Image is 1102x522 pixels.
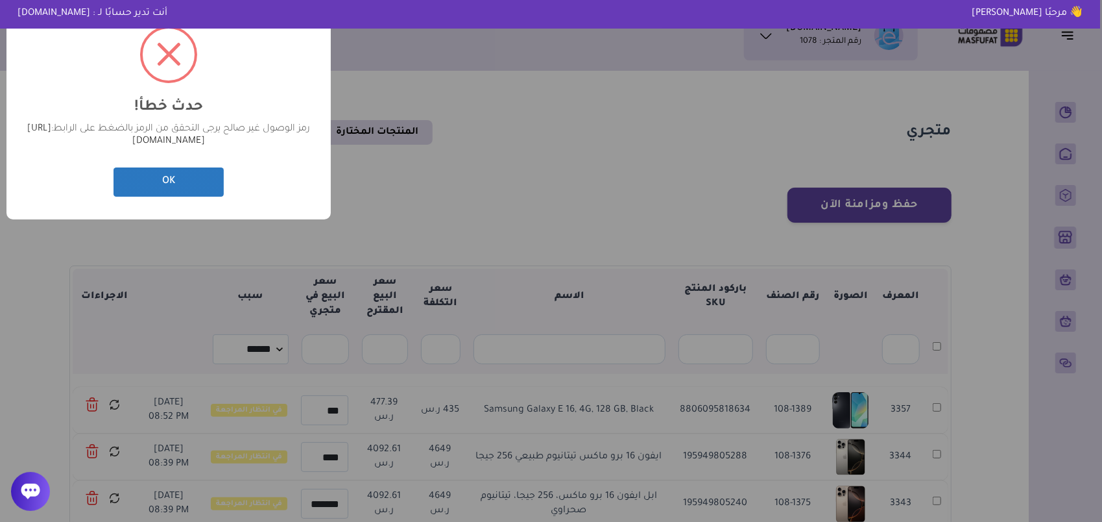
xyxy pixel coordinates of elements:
[134,99,203,118] h2: حدث خطأ!
[962,6,1092,21] p: 👋 مرحبًا [PERSON_NAME]
[8,6,177,21] p: أنت تدير حسابًا لـ : [DOMAIN_NAME]
[26,123,311,148] div: رمز الوصول غير صالح يرجى التحقق من الرمز بالضغط على الرابط:
[27,124,205,147] a: [URL][DOMAIN_NAME]
[114,168,224,197] button: OK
